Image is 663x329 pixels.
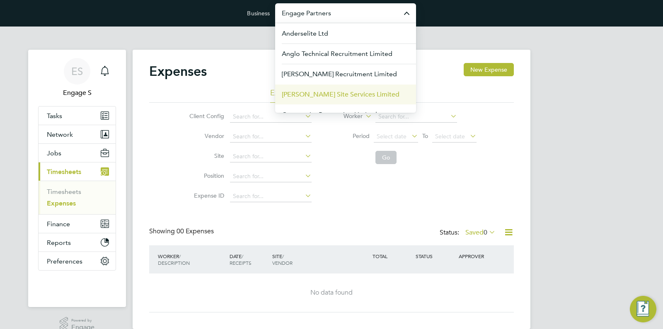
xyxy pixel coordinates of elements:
span: / [242,253,243,259]
a: Expenses [47,199,76,207]
span: Jobs [47,149,61,157]
div: SITE [270,249,370,270]
span: VENDOR [272,259,293,266]
button: Reports [39,233,116,252]
input: Search for... [230,131,312,143]
label: Vendor [187,132,224,140]
button: Finance [39,215,116,233]
span: Select date [377,133,407,140]
a: Go to home page [38,279,116,292]
span: Engage S [38,88,116,98]
li: Expenses I Follow [270,88,330,103]
nav: Main navigation [28,50,126,307]
span: Anderselite Ltd [282,29,328,39]
div: TOTAL [370,249,414,264]
button: Preferences [39,252,116,270]
a: ESEngage S [38,58,116,98]
input: Search for... [375,111,457,123]
span: Preferences [47,257,82,265]
span: 0 [484,228,487,237]
label: Position [187,172,224,179]
div: Timesheets [39,181,116,214]
label: Expense ID [187,192,224,199]
button: Network [39,125,116,143]
input: Search for... [230,151,312,162]
span: Powered by [71,317,94,324]
label: Worker [325,112,363,121]
button: Go [375,151,397,164]
span: Finance [47,220,70,228]
span: / [179,253,181,259]
label: Saved [465,228,496,237]
label: Client Config [187,112,224,120]
span: DESCRIPTION [158,259,190,266]
span: / [282,253,284,259]
h2: Expenses [149,63,207,80]
span: Reports [47,239,71,247]
label: Period [332,132,370,140]
span: [PERSON_NAME] Site Services Limited [282,90,399,99]
button: Timesheets [39,162,116,181]
div: No data found [157,288,506,297]
input: Search for... [230,171,312,182]
span: [PERSON_NAME] Recruitment Limited [282,69,397,79]
a: Timesheets [47,188,81,196]
span: ES [71,66,83,77]
span: RECEIPTS [230,259,252,266]
span: Anglo Technical Recruitment Limited [282,49,392,59]
div: Status: [440,227,497,239]
label: Business [247,10,270,17]
button: Jobs [39,144,116,162]
div: APPROVER [457,249,500,264]
div: Showing [149,227,215,236]
span: Tasks [47,112,62,120]
span: Community Resourcing Limited [282,110,377,120]
div: STATUS [414,249,457,264]
button: Engage Resource Center [630,296,656,322]
span: Network [47,131,73,138]
a: Tasks [39,106,116,125]
span: Timesheets [47,168,81,176]
span: To [420,131,431,141]
input: Search for... [230,111,312,123]
span: Select date [435,133,465,140]
input: Search for... [230,191,312,202]
div: WORKER [156,249,227,270]
label: Site [187,152,224,160]
div: DATE [227,249,271,270]
button: New Expense [464,63,514,76]
span: 00 Expenses [177,227,214,235]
